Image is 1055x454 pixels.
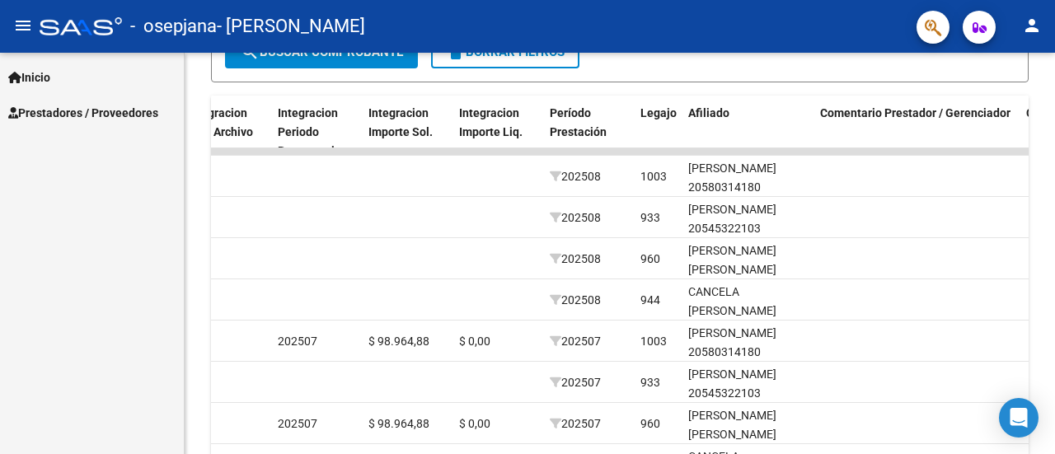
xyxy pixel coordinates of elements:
datatable-header-cell: Afiliado [682,96,814,168]
span: 202507 [550,376,601,389]
span: Integracion Importe Sol. [368,106,433,138]
datatable-header-cell: Comentario Prestador / Gerenciador [814,96,1020,168]
span: Borrar Filtros [446,44,565,59]
span: 202507 [278,417,317,430]
datatable-header-cell: Integracion Importe Liq. [452,96,543,168]
span: 202508 [550,211,601,224]
datatable-header-cell: Período Prestación [543,96,634,168]
div: [PERSON_NAME] 20545322103 [688,200,807,238]
div: [PERSON_NAME] 20580314180 [688,159,807,197]
span: Integracion Periodo Presentacion [278,106,348,157]
div: [PERSON_NAME] [PERSON_NAME] 20555823046 [688,241,807,297]
div: CANCELA [PERSON_NAME] 27581992101 [688,283,807,339]
span: 202508 [550,252,601,265]
datatable-header-cell: Integracion Periodo Presentacion [271,96,362,168]
span: $ 0,00 [459,335,490,348]
div: 933 [640,373,660,392]
span: 202507 [278,335,317,348]
div: Open Intercom Messenger [999,398,1039,438]
div: 933 [640,208,660,227]
span: Legajo [640,106,677,119]
span: 202508 [550,170,601,183]
datatable-header-cell: Integracion Tipo Archivo [181,96,271,168]
span: 202507 [550,335,601,348]
datatable-header-cell: Legajo [634,96,682,168]
span: $ 98.964,88 [368,417,429,430]
span: $ 0,00 [459,417,490,430]
span: - [PERSON_NAME] [217,8,365,44]
span: Afiliado [688,106,729,119]
span: Integracion Tipo Archivo [187,106,253,138]
mat-icon: person [1022,16,1042,35]
span: Período Prestación [550,106,607,138]
span: - osepjana [130,8,217,44]
div: 1003 [640,167,667,186]
span: Inicio [8,68,50,87]
span: Comentario Prestador / Gerenciador [820,106,1010,119]
span: $ 98.964,88 [368,335,429,348]
span: Integracion Importe Liq. [459,106,523,138]
span: 202507 [550,417,601,430]
mat-icon: menu [13,16,33,35]
div: [PERSON_NAME] 20580314180 [688,324,807,362]
div: 944 [640,291,660,310]
div: 1003 [640,332,667,351]
div: [PERSON_NAME] 20545322103 [688,365,807,403]
span: Prestadores / Proveedores [8,104,158,122]
datatable-header-cell: Integracion Importe Sol. [362,96,452,168]
div: 960 [640,414,660,433]
span: 202508 [550,293,601,307]
div: 960 [640,250,660,269]
span: Buscar Comprobante [240,44,403,59]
